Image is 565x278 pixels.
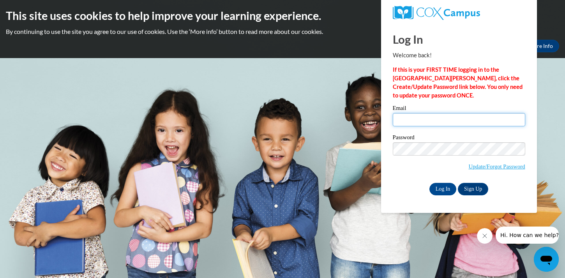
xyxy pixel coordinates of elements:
a: COX Campus [393,6,525,20]
iframe: Message from company [496,227,559,244]
img: COX Campus [393,6,480,20]
h2: This site uses cookies to help improve your learning experience. [6,8,559,23]
strong: If this is your FIRST TIME logging in to the [GEOGRAPHIC_DATA][PERSON_NAME], click the Create/Upd... [393,66,523,99]
a: Sign Up [458,183,488,195]
input: Log In [429,183,457,195]
iframe: Close message [477,228,493,244]
h1: Log In [393,31,525,47]
p: By continuing to use the site you agree to our use of cookies. Use the ‘More info’ button to read... [6,27,559,36]
label: Email [393,105,525,113]
label: Password [393,135,525,142]
a: More Info [523,40,559,52]
a: Update/Forgot Password [468,163,525,170]
p: Welcome back! [393,51,525,60]
iframe: Button to launch messaging window [534,247,559,272]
